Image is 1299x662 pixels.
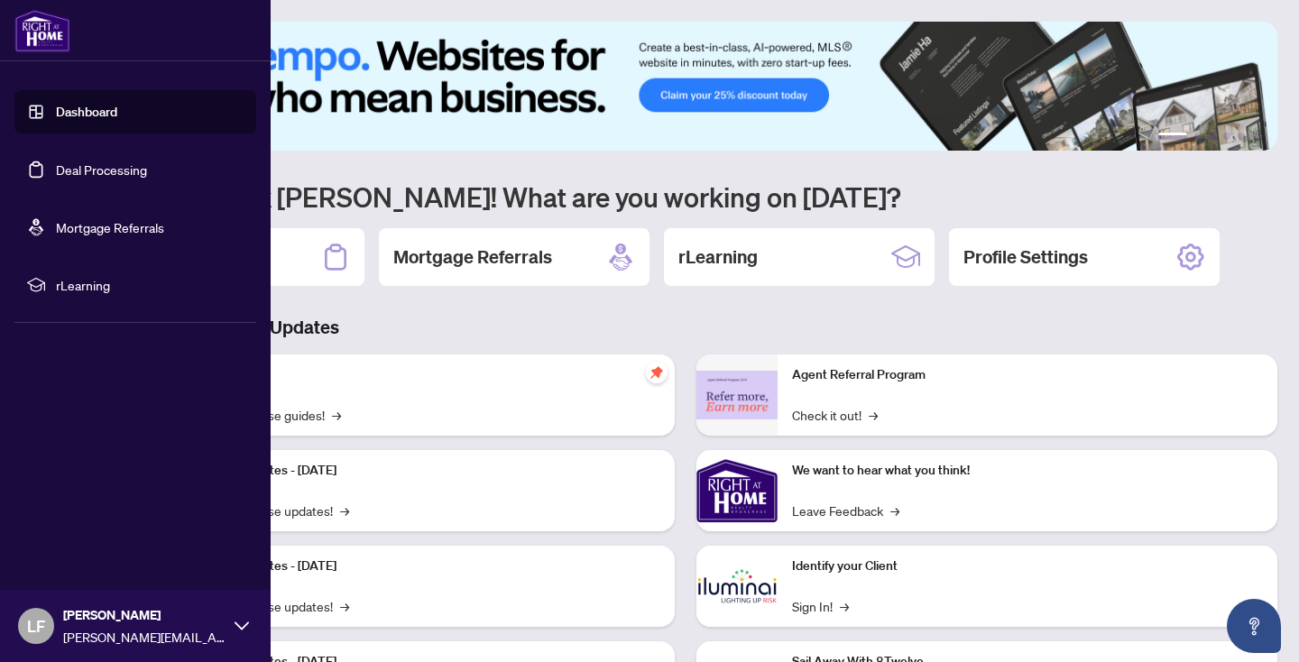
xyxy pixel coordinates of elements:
[646,362,668,383] span: pushpin
[189,461,660,481] p: Platform Updates - [DATE]
[696,546,778,627] img: Identify your Client
[963,244,1088,270] h2: Profile Settings
[393,244,552,270] h2: Mortgage Referrals
[94,315,1277,340] h3: Brokerage & Industry Updates
[678,244,758,270] h2: rLearning
[792,556,1263,576] p: Identify your Client
[792,596,849,616] a: Sign In!→
[792,461,1263,481] p: We want to hear what you think!
[792,405,878,425] a: Check it out!→
[27,613,45,639] span: LF
[94,22,1277,151] img: Slide 0
[1209,133,1216,140] button: 3
[1238,133,1245,140] button: 5
[14,9,70,52] img: logo
[1223,133,1230,140] button: 4
[696,371,778,420] img: Agent Referral Program
[332,405,341,425] span: →
[56,104,117,120] a: Dashboard
[1194,133,1202,140] button: 2
[1227,599,1281,653] button: Open asap
[56,161,147,178] a: Deal Processing
[792,501,899,520] a: Leave Feedback→
[63,627,226,647] span: [PERSON_NAME][EMAIL_ADDRESS][PERSON_NAME][DOMAIN_NAME]
[340,501,349,520] span: →
[63,605,226,625] span: [PERSON_NAME]
[56,275,244,295] span: rLearning
[56,219,164,235] a: Mortgage Referrals
[840,596,849,616] span: →
[189,556,660,576] p: Platform Updates - [DATE]
[1252,133,1259,140] button: 6
[94,179,1277,214] h1: Welcome back [PERSON_NAME]! What are you working on [DATE]?
[189,365,660,385] p: Self-Help
[340,596,349,616] span: →
[869,405,878,425] span: →
[1158,133,1187,140] button: 1
[696,450,778,531] img: We want to hear what you think!
[890,501,899,520] span: →
[792,365,1263,385] p: Agent Referral Program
